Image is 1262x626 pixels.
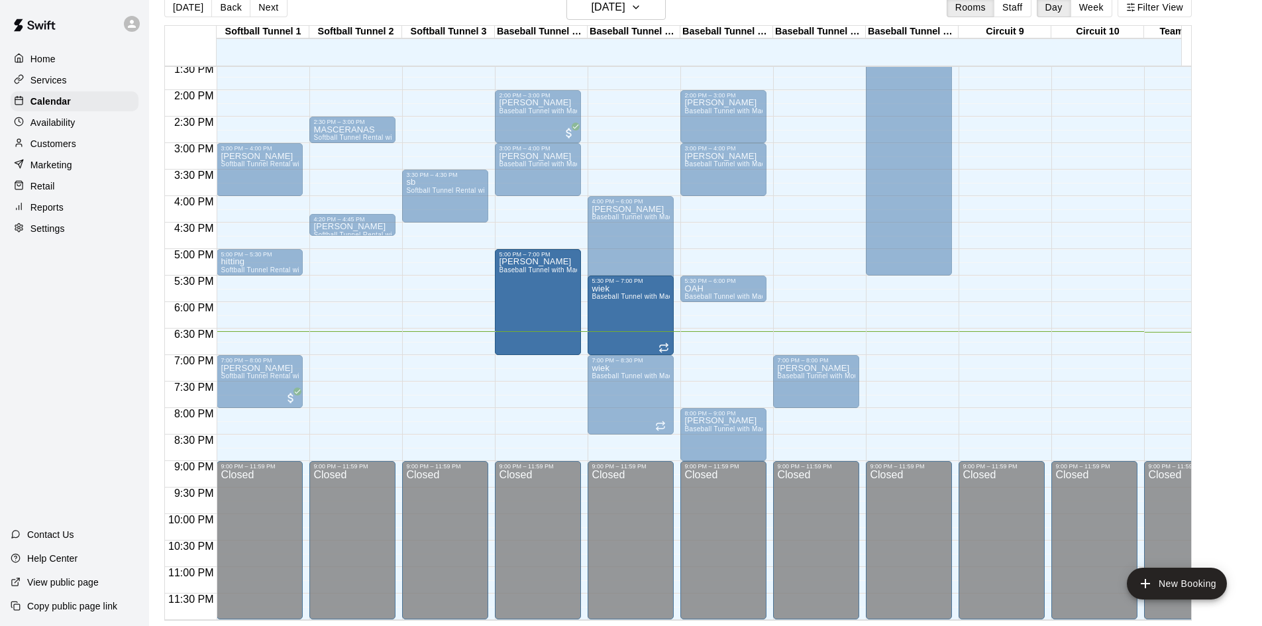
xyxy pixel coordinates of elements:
[1051,461,1137,619] div: 9:00 PM – 11:59 PM: Closed
[1051,26,1144,38] div: Circuit 10
[171,64,217,75] span: 1:30 PM
[313,134,427,141] span: Softball Tunnel Rental with Machine
[171,329,217,340] span: 6:30 PM
[221,372,334,380] span: Softball Tunnel Rental with Machine
[30,95,71,108] p: Calendar
[963,463,1041,470] div: 9:00 PM – 11:59 PM
[11,49,138,69] a: Home
[171,90,217,101] span: 2:00 PM
[221,463,299,470] div: 9:00 PM – 11:59 PM
[217,143,303,196] div: 3:00 PM – 4:00 PM: brian b
[592,463,670,470] div: 9:00 PM – 11:59 PM
[773,461,859,619] div: 9:00 PM – 11:59 PM: Closed
[313,119,392,125] div: 2:30 PM – 3:00 PM
[165,541,217,552] span: 10:30 PM
[171,143,217,154] span: 3:00 PM
[30,52,56,66] p: Home
[499,470,577,624] div: Closed
[773,355,859,408] div: 7:00 PM – 8:00 PM: gutierrez
[562,127,576,140] span: All customers have paid
[684,425,778,433] span: Baseball Tunnel with Machine
[499,145,577,152] div: 3:00 PM – 4:00 PM
[217,249,303,276] div: 5:00 PM – 5:30 PM: hitting
[959,461,1045,619] div: 9:00 PM – 11:59 PM: Closed
[284,391,297,405] span: All customers have paid
[658,342,669,353] span: Recurring event
[309,461,395,619] div: 9:00 PM – 11:59 PM: Closed
[309,26,402,38] div: Softball Tunnel 2
[309,117,395,143] div: 2:30 PM – 3:00 PM: MASCERANAS
[588,461,674,619] div: 9:00 PM – 11:59 PM: Closed
[11,134,138,154] div: Customers
[684,293,778,300] span: Baseball Tunnel with Machine
[171,170,217,181] span: 3:30 PM
[171,461,217,472] span: 9:00 PM
[402,461,488,619] div: 9:00 PM – 11:59 PM: Closed
[11,70,138,90] a: Services
[406,470,484,624] div: Closed
[959,26,1051,38] div: Circuit 9
[11,155,138,175] a: Marketing
[406,187,519,194] span: Softball Tunnel Rental with Machine
[866,461,952,619] div: 9:00 PM – 11:59 PM: Closed
[592,293,686,300] span: Baseball Tunnel with Machine
[495,26,588,38] div: Baseball Tunnel 4 (Machine)
[588,276,674,355] div: 5:30 PM – 7:00 PM: wiek
[870,470,948,624] div: Closed
[165,567,217,578] span: 11:00 PM
[221,470,299,624] div: Closed
[11,197,138,217] a: Reports
[30,137,76,150] p: Customers
[221,145,299,152] div: 3:00 PM – 4:00 PM
[217,26,309,38] div: Softball Tunnel 1
[11,113,138,132] a: Availability
[684,278,762,284] div: 5:30 PM – 6:00 PM
[499,266,593,274] span: Baseball Tunnel with Machine
[1127,568,1227,600] button: add
[684,463,762,470] div: 9:00 PM – 11:59 PM
[499,251,553,258] div: 5:00 PM – 7:00 PM
[684,470,762,624] div: Closed
[680,143,766,196] div: 3:00 PM – 4:00 PM: BRIAN MURRAY
[684,145,762,152] div: 3:00 PM – 4:00 PM
[866,26,959,38] div: Baseball Tunnel 8 (Mound)
[680,408,766,461] div: 8:00 PM – 9:00 PM: gutierrez
[221,251,299,258] div: 5:00 PM – 5:30 PM
[402,26,495,38] div: Softball Tunnel 3
[592,372,686,380] span: Baseball Tunnel with Machine
[221,160,334,168] span: Softball Tunnel Rental with Machine
[171,249,217,260] span: 5:00 PM
[680,90,766,143] div: 2:00 PM – 3:00 PM: NELSON
[313,231,427,238] span: Softball Tunnel Rental with Machine
[680,461,766,619] div: 9:00 PM – 11:59 PM: Closed
[495,249,581,355] div: 5:00 PM – 7:00 PM: larsen
[313,463,392,470] div: 9:00 PM – 11:59 PM
[592,278,646,284] div: 5:30 PM – 7:00 PM
[217,461,303,619] div: 9:00 PM – 11:59 PM: Closed
[171,276,217,287] span: 5:30 PM
[27,528,74,541] p: Contact Us
[30,201,64,214] p: Reports
[592,198,670,205] div: 4:00 PM – 6:00 PM
[592,357,670,364] div: 7:00 PM – 8:30 PM
[27,600,117,613] p: Copy public page link
[30,74,67,87] p: Services
[11,219,138,238] div: Settings
[655,421,666,431] span: Recurring event
[30,180,55,193] p: Retail
[313,470,392,624] div: Closed
[777,372,866,380] span: Baseball Tunnel with Mound
[171,488,217,499] span: 9:30 PM
[588,355,674,435] div: 7:00 PM – 8:30 PM: wiek
[11,176,138,196] div: Retail
[11,91,138,111] a: Calendar
[27,552,78,565] p: Help Center
[588,196,674,302] div: 4:00 PM – 6:00 PM: Jason Martin
[171,196,217,207] span: 4:00 PM
[684,107,778,115] span: Baseball Tunnel with Machine
[1148,470,1226,624] div: Closed
[27,576,99,589] p: View public page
